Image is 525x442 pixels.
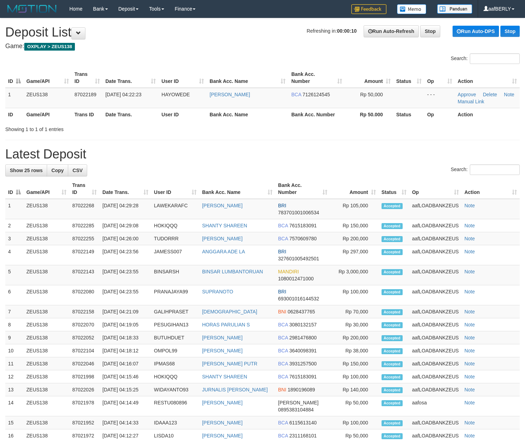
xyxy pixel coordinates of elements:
[100,245,151,265] td: [DATE] 04:23:56
[207,68,288,88] th: Bank Acc. Name: activate to sort column ascending
[151,357,199,370] td: IPMAS68
[159,108,207,121] th: User ID
[100,232,151,245] td: [DATE] 04:26:00
[455,68,520,88] th: Action: activate to sort column ascending
[199,179,275,199] th: Bank Acc. Name: activate to sort column ascending
[330,383,379,396] td: Rp 140,000
[278,249,286,254] span: BRI
[151,344,199,357] td: OMPOL99
[151,416,199,429] td: IDAAA123
[278,348,288,353] span: BCA
[409,179,462,199] th: Op: activate to sort column ascending
[278,269,299,274] span: MANDIRI
[5,147,520,161] h1: Latest Deposit
[100,219,151,232] td: [DATE] 04:29:08
[69,370,100,383] td: 87021998
[100,318,151,331] td: [DATE] 04:19:05
[278,374,288,379] span: BCA
[68,164,87,176] a: CSV
[202,400,243,405] a: [PERSON_NAME]
[278,433,288,438] span: BCA
[72,108,103,121] th: Trans ID
[409,219,462,232] td: aafLOADBANKZEUS
[24,396,69,416] td: ZEUS138
[151,318,199,331] td: PESUGIHAN13
[465,348,475,353] a: Note
[409,305,462,318] td: aafLOADBANKZEUS
[382,309,403,315] span: Accepted
[69,305,100,318] td: 87022158
[382,374,403,380] span: Accepted
[278,407,314,412] span: Copy 0895383104884 to clipboard
[210,92,250,97] a: [PERSON_NAME]
[291,92,301,97] span: BCA
[72,168,83,173] span: CSV
[100,370,151,383] td: [DATE] 04:15:46
[69,179,100,199] th: Trans ID: activate to sort column ascending
[69,199,100,219] td: 87022268
[24,43,75,51] span: OXPLAY > ZEUS138
[69,331,100,344] td: 87022052
[5,265,24,285] td: 5
[161,92,190,97] span: HAYOWEDE
[288,309,315,314] span: Copy 0628437765 to clipboard
[409,199,462,219] td: aafLOADBANKZEUS
[5,25,520,39] h1: Deposit List
[409,318,462,331] td: aafLOADBANKZEUS
[5,383,24,396] td: 13
[465,289,475,294] a: Note
[75,92,96,97] span: 87022189
[278,420,288,425] span: BCA
[409,265,462,285] td: aafLOADBANKZEUS
[5,357,24,370] td: 11
[202,433,243,438] a: [PERSON_NAME]
[465,400,475,405] a: Note
[5,318,24,331] td: 8
[100,416,151,429] td: [DATE] 04:14:33
[330,245,379,265] td: Rp 297,000
[278,236,288,241] span: BCA
[465,236,475,241] a: Note
[278,203,286,208] span: BRI
[330,285,379,305] td: Rp 100,000
[330,344,379,357] td: Rp 38,000
[307,28,357,34] span: Refreshing in:
[289,223,317,228] span: Copy 7615183091 to clipboard
[278,387,286,392] span: BNI
[278,322,288,327] span: BCA
[302,92,330,97] span: Copy 7126124545 to clipboard
[100,396,151,416] td: [DATE] 04:14:49
[409,357,462,370] td: aafLOADBANKZEUS
[100,357,151,370] td: [DATE] 04:16:07
[5,4,59,14] img: MOTION_logo.png
[288,108,345,121] th: Bank Acc. Number
[465,335,475,340] a: Note
[465,249,475,254] a: Note
[202,322,250,327] a: HORAS PARULIAN S
[483,92,497,97] a: Delete
[202,289,233,294] a: SUPRANOTO
[409,416,462,429] td: aafLOADBANKZEUS
[393,68,424,88] th: Status: activate to sort column ascending
[382,420,403,426] span: Accepted
[465,223,475,228] a: Note
[100,265,151,285] td: [DATE] 04:23:55
[289,348,317,353] span: Copy 3640098391 to clipboard
[5,416,24,429] td: 15
[409,245,462,265] td: aafLOADBANKZEUS
[24,357,69,370] td: ZEUS138
[451,53,520,64] label: Search:
[345,68,393,88] th: Amount: activate to sort column ascending
[330,318,379,331] td: Rp 30,000
[5,331,24,344] td: 9
[202,335,243,340] a: [PERSON_NAME]
[382,322,403,328] span: Accepted
[382,400,403,406] span: Accepted
[24,344,69,357] td: ZEUS138
[465,309,475,314] a: Note
[207,108,288,121] th: Bank Acc. Name
[151,219,199,232] td: HOKIQQQ
[465,433,475,438] a: Note
[289,433,317,438] span: Copy 2311168101 to clipboard
[382,433,403,439] span: Accepted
